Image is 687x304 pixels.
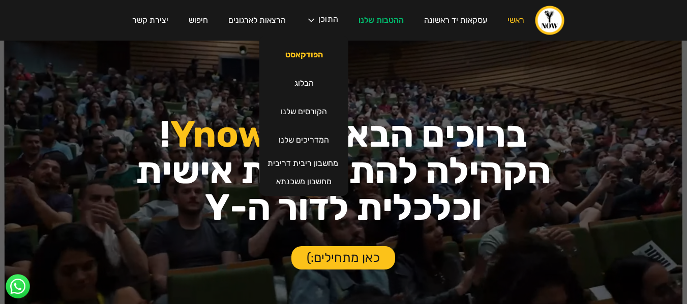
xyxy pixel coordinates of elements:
nav: התוכן [259,36,348,196]
h1: ברוכים הבאים ל- ! הקהילה להתפתחות אישית וכלכלית לדור ה-Y [69,116,618,226]
a: מחשבון ריבית דריבית [257,154,348,173]
a: חיפוש [178,6,218,35]
a: המדריכים שלנו [268,126,339,154]
span: Ynow [170,113,268,156]
a: הרצאות לארגונים [218,6,296,35]
a: הקורסים שלנו [271,97,337,126]
a: הפודקאסט [275,41,333,69]
a: יצירת קשר [122,6,178,35]
div: התוכן [318,15,338,25]
a: ההטבות שלנו [348,6,414,35]
a: מחשבון משכנתא [266,173,342,191]
a: כאן מתחילים:) [291,246,395,269]
div: התוכן [296,5,348,36]
a: הבלוג [284,69,324,97]
a: עסקאות יד ראשונה [414,6,497,35]
a: ראשי [497,6,534,35]
a: home [534,5,565,36]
